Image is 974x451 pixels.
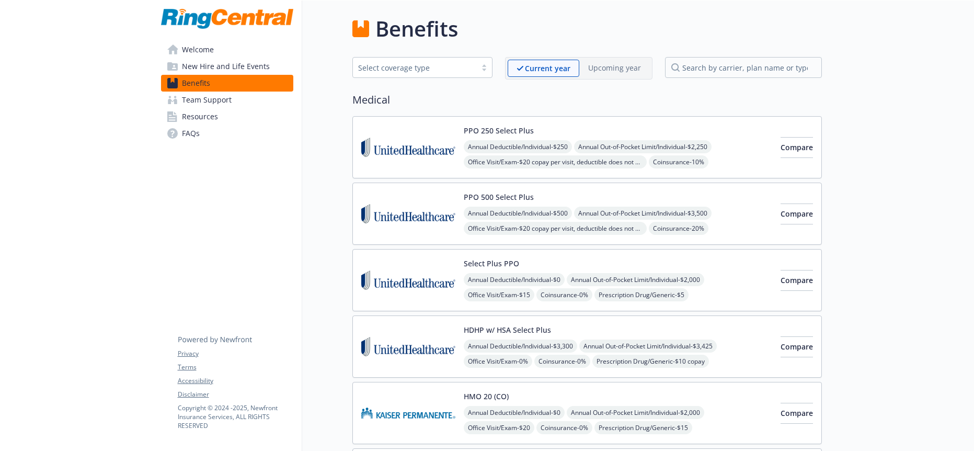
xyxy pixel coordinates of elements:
a: Benefits [161,75,293,92]
span: Annual Out-of-Pocket Limit/Individual - $3,500 [574,207,712,220]
span: Team Support [182,92,232,108]
button: PPO 500 Select Plus [464,191,534,202]
span: Office Visit/Exam - $15 [464,288,534,301]
span: Annual Out-of-Pocket Limit/Individual - $2,000 [567,406,704,419]
span: Annual Deductible/Individual - $500 [464,207,572,220]
button: Compare [781,137,813,158]
span: Compare [781,142,813,152]
button: Select Plus PPO [464,258,519,269]
span: Office Visit/Exam - $20 copay per visit, deductible does not apply [464,155,647,168]
div: Select coverage type [358,62,471,73]
a: Resources [161,108,293,125]
span: Annual Deductible/Individual - $3,300 [464,340,577,353]
span: Prescription Drug/Generic - $10 copay [592,355,709,368]
span: Coinsurance - 20% [649,222,708,235]
span: Coinsurance - 0% [534,355,590,368]
img: Kaiser Permanente of Colorado carrier logo [361,391,455,435]
span: Prescription Drug/Generic - $5 [594,288,689,301]
span: Compare [781,342,813,352]
span: Office Visit/Exam - 0% [464,355,532,368]
a: Accessibility [178,376,293,386]
button: Compare [781,403,813,424]
a: FAQs [161,125,293,142]
a: New Hire and Life Events [161,58,293,75]
a: Terms [178,363,293,372]
a: Team Support [161,92,293,108]
span: Coinsurance - 10% [649,155,708,168]
button: HMO 20 (CO) [464,391,509,402]
span: Office Visit/Exam - $20 [464,421,534,434]
span: Compare [781,275,813,285]
span: Coinsurance - 0% [536,421,592,434]
button: PPO 250 Select Plus [464,125,534,136]
span: Annual Deductible/Individual - $0 [464,406,565,419]
img: United Healthcare Insurance Company carrier logo [361,324,455,369]
span: Annual Deductible/Individual - $0 [464,273,565,286]
img: United Healthcare Insurance Company carrier logo [361,191,455,236]
span: Annual Out-of-Pocket Limit/Individual - $2,250 [574,140,712,153]
span: Annual Out-of-Pocket Limit/Individual - $2,000 [567,273,704,286]
span: FAQs [182,125,200,142]
h1: Benefits [375,13,458,44]
a: Disclaimer [178,390,293,399]
img: United Healthcare Insurance Company carrier logo [361,258,455,302]
h2: Medical [352,92,822,108]
span: Office Visit/Exam - $20 copay per visit, deductible does not apply [464,222,647,235]
p: Current year [525,63,570,74]
span: Annual Deductible/Individual - $250 [464,140,572,153]
button: Compare [781,270,813,291]
span: Coinsurance - 0% [536,288,592,301]
input: search by carrier, plan name or type [665,57,822,78]
img: United Healthcare Insurance Company carrier logo [361,125,455,170]
span: Compare [781,408,813,418]
a: Privacy [178,349,293,358]
span: Resources [182,108,218,125]
button: HDHP w/ HSA Select Plus [464,324,551,335]
span: Compare [781,209,813,219]
p: Upcoming year [588,62,641,73]
button: Compare [781,204,813,224]
button: Compare [781,336,813,357]
span: Upcoming year [579,60,650,77]
span: Annual Out-of-Pocket Limit/Individual - $3,425 [579,340,717,353]
span: Benefits [182,75,210,92]
span: Welcome [182,41,214,58]
span: Prescription Drug/Generic - $15 [594,421,692,434]
a: Welcome [161,41,293,58]
span: New Hire and Life Events [182,58,270,75]
p: Copyright © 2024 - 2025 , Newfront Insurance Services, ALL RIGHTS RESERVED [178,403,293,430]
